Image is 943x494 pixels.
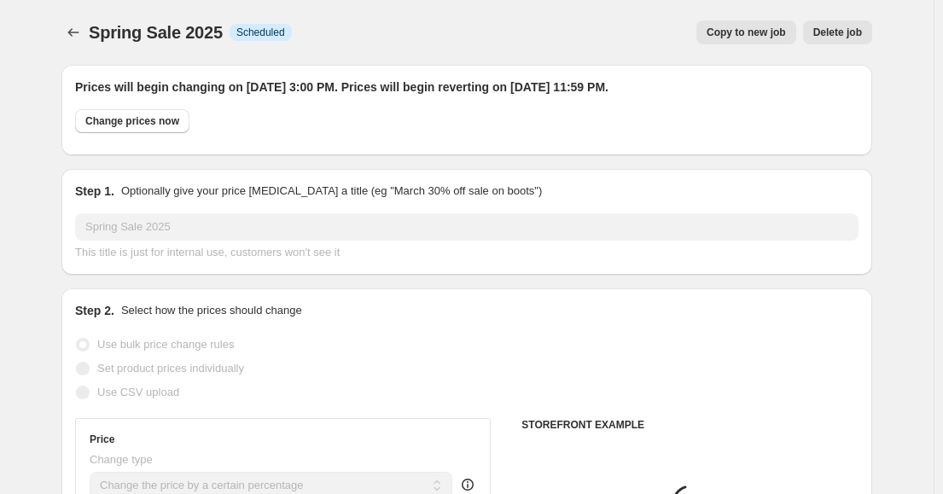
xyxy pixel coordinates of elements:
span: Scheduled [236,26,285,39]
input: 30% off holiday sale [75,213,859,241]
p: Select how the prices should change [121,302,302,319]
span: Set product prices individually [97,362,244,375]
span: Use bulk price change rules [97,338,234,351]
h6: STOREFRONT EXAMPLE [521,418,859,432]
h2: Prices will begin changing on [DATE] 3:00 PM. Prices will begin reverting on [DATE] 11:59 PM. [75,78,859,96]
span: Use CSV upload [97,386,179,398]
p: Optionally give your price [MEDICAL_DATA] a title (eg "March 30% off sale on boots") [121,183,542,200]
button: Delete job [803,20,872,44]
button: Change prices now [75,109,189,133]
span: Change prices now [85,114,179,128]
h3: Price [90,433,114,446]
span: Spring Sale 2025 [89,23,223,42]
button: Price change jobs [61,20,85,44]
span: Change type [90,453,153,466]
div: help [459,476,476,493]
button: Copy to new job [696,20,796,44]
h2: Step 1. [75,183,114,200]
span: Delete job [813,26,862,39]
span: This title is just for internal use, customers won't see it [75,246,340,259]
h2: Step 2. [75,302,114,319]
span: Copy to new job [707,26,786,39]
